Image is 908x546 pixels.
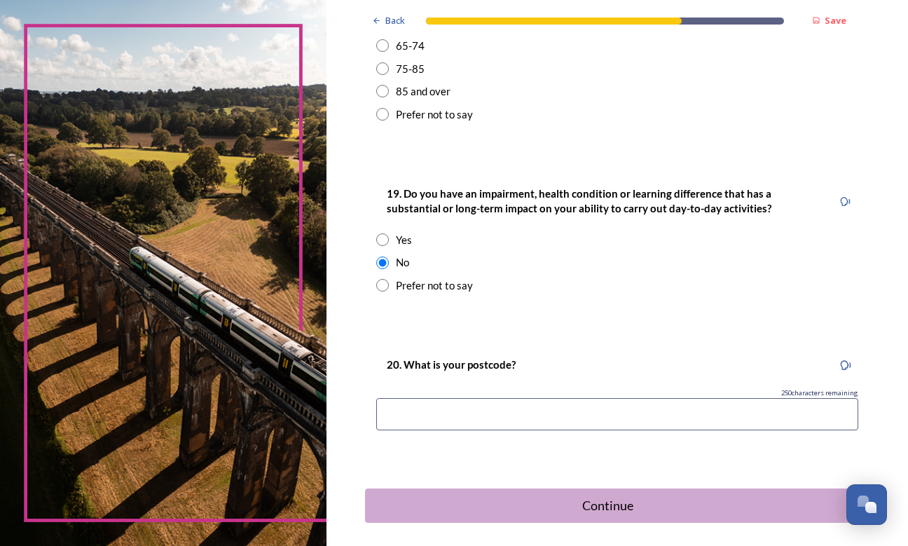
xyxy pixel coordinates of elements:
[365,489,869,523] button: Continue
[396,38,425,54] div: 65-74
[396,232,412,248] div: Yes
[387,187,773,214] strong: 19. Do you have an impairment, health condition or learning difference that has a substantial or ...
[825,14,846,27] strong: Save
[396,278,473,294] div: Prefer not to say
[781,388,858,398] span: 250 characters remaining
[396,254,409,271] div: No
[396,61,425,77] div: 75-85
[846,484,887,525] button: Open Chat
[387,358,516,371] strong: 20. What is your postcode?
[396,107,473,123] div: Prefer not to say
[396,83,450,100] div: 85 and over
[373,496,843,515] div: Continue
[385,14,405,27] span: Back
